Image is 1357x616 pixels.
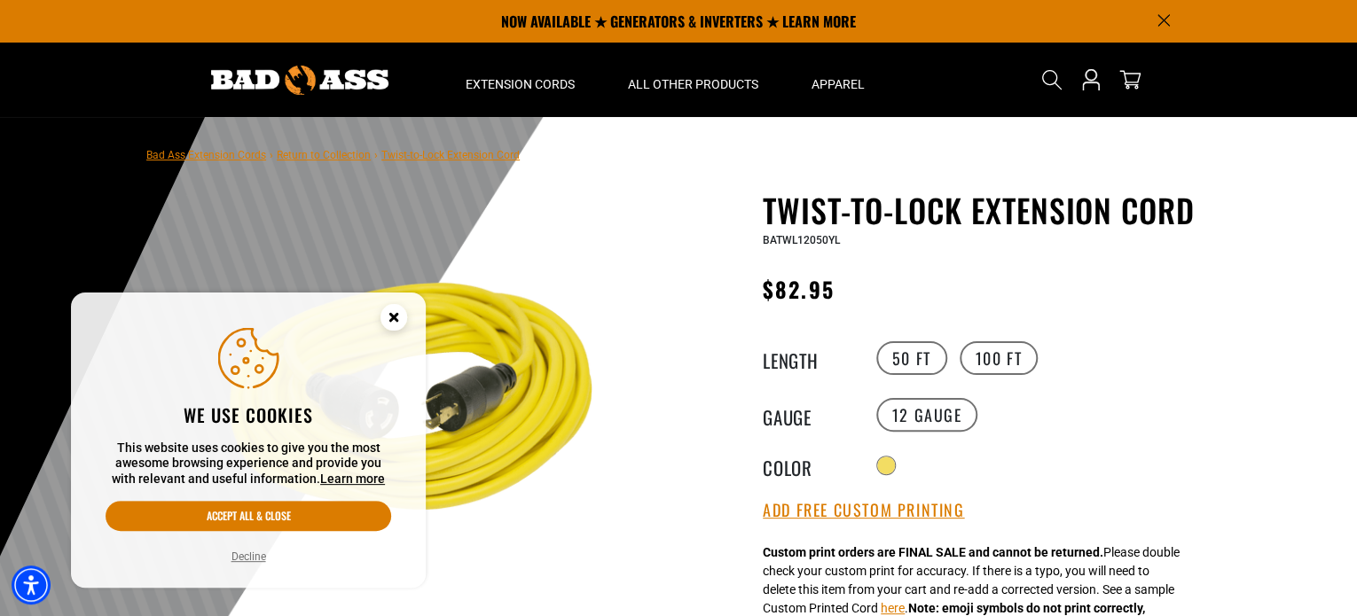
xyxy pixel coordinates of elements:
[628,76,758,92] span: All Other Products
[320,472,385,486] a: This website uses cookies to give you the most awesome browsing experience and provide you with r...
[277,149,371,161] a: Return to Collection
[960,341,1039,375] label: 100 FT
[466,76,575,92] span: Extension Cords
[763,273,834,305] span: $82.95
[763,347,851,370] legend: Length
[146,144,520,165] nav: breadcrumbs
[1116,69,1144,90] a: cart
[226,548,271,565] button: Decline
[12,565,51,604] div: Accessibility Menu
[71,292,426,589] aside: Cookie Consent
[374,149,378,161] span: ›
[763,454,851,477] legend: Color
[381,149,520,161] span: Twist-to-Lock Extension Cord
[362,292,426,347] button: Close this option
[763,191,1197,229] h1: Twist-to-Lock Extension Cord
[763,545,1103,559] strong: Custom print orders are FINAL SALE and cannot be returned.
[146,149,266,161] a: Bad Ass Extension Cords
[106,501,391,531] button: Accept all & close
[211,66,388,95] img: Bad Ass Extension Cords
[1038,66,1066,94] summary: Search
[1077,43,1105,117] a: Open this option
[876,398,978,432] label: 12 Gauge
[763,501,964,520] button: Add Free Custom Printing
[763,403,851,426] legend: Gauge
[785,43,891,117] summary: Apparel
[106,403,391,426] h2: We use cookies
[876,341,947,375] label: 50 FT
[270,149,273,161] span: ›
[601,43,785,117] summary: All Other Products
[439,43,601,117] summary: Extension Cords
[763,234,840,246] span: BATWL12050YL
[812,76,865,92] span: Apparel
[106,441,391,487] p: This website uses cookies to give you the most awesome browsing experience and provide you with r...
